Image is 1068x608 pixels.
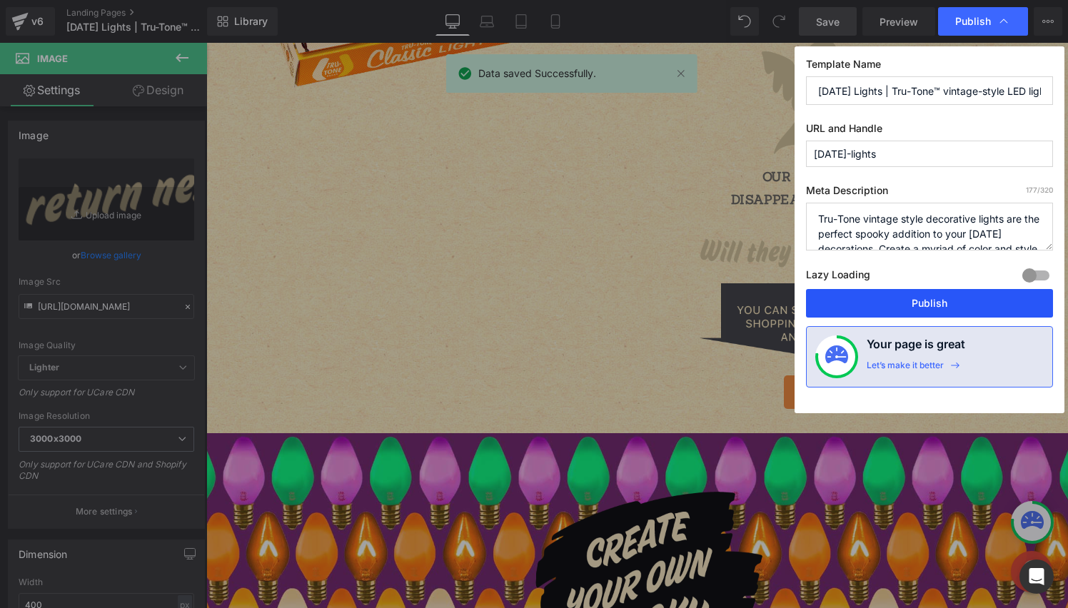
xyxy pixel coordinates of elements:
h4: Your page is great [867,335,965,360]
p: OUR [DATE] SETS HAVE [433,123,842,146]
span: 177 [1026,186,1037,194]
img: onboarding-status.svg [825,345,848,368]
a: SHOP BULBS [578,333,695,366]
textarea: Tru-Tone vintage style decorative lights are the perfect spooky addition to your [DATE] decoratio... [806,203,1053,250]
label: URL and Handle [806,122,1053,141]
span: /320 [1026,186,1053,194]
div: Let’s make it better [867,360,944,378]
button: Publish [806,289,1053,318]
img: Chat Button [805,508,846,549]
div: Open Intercom Messenger [1019,559,1054,594]
label: Template Name [806,58,1053,76]
div: Chat widget toggle [805,508,846,549]
p: DISAPPEARED INTO THE NIGHT [433,146,842,168]
label: Meta Description [806,184,1053,203]
span: Publish [955,15,991,28]
label: Lazy Loading [806,265,870,289]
